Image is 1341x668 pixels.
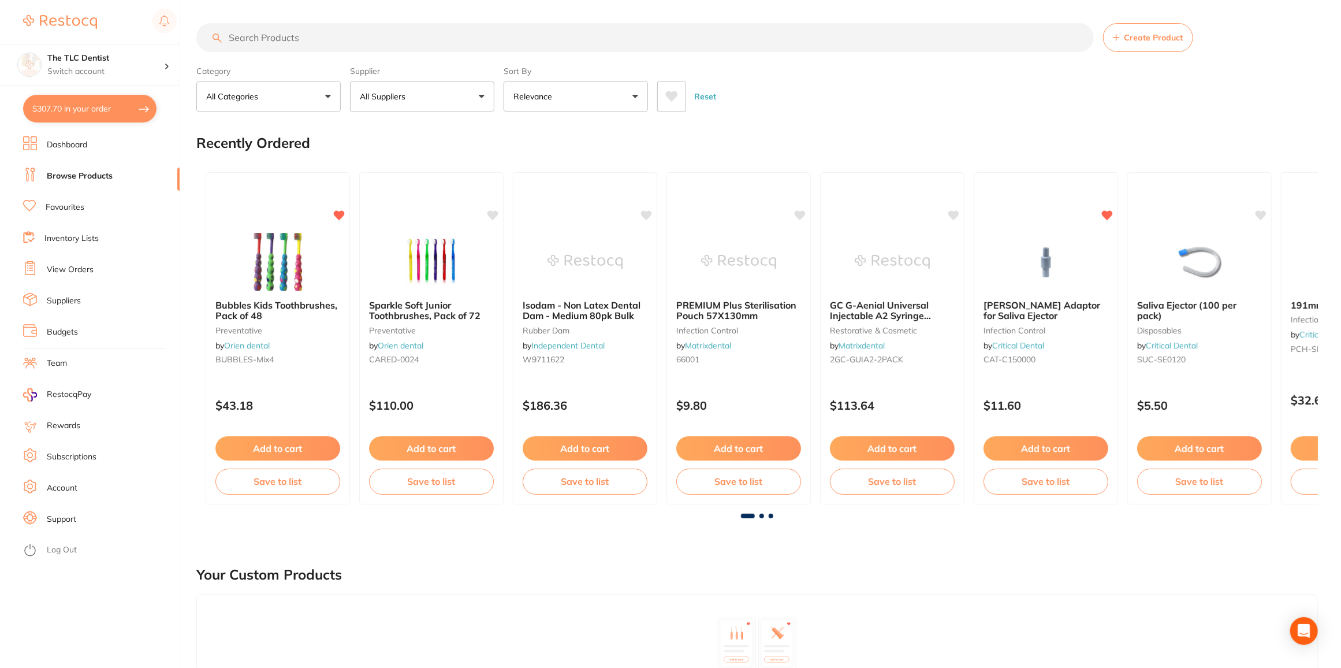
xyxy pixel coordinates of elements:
[984,436,1108,461] button: Add to cart
[830,326,955,335] small: restorative & cosmetic
[547,233,623,291] img: Isodam - Non Latex Dental Dam - Medium 80pk Bulk
[984,355,1108,364] small: CAT-C150000
[513,91,557,102] p: Relevance
[676,399,801,412] p: $9.80
[196,81,341,112] button: All Categories
[1162,233,1237,291] img: Saliva Ejector (100 per pack)
[676,355,801,364] small: 66001
[523,340,605,351] span: by
[369,300,494,321] b: Sparkle Soft Junior Toothbrushes, Pack of 72
[47,66,164,77] p: Switch account
[1137,355,1262,364] small: SUC-SE0120
[523,300,647,321] b: Isodam - Non Latex Dental Dam - Medium 80pk Bulk
[350,81,494,112] button: All Suppliers
[215,355,340,364] small: BUBBLES-Mix4
[215,436,340,461] button: Add to cart
[23,95,157,123] button: $307.70 in your order
[196,66,341,76] label: Category
[691,81,720,112] button: Reset
[1137,300,1262,321] b: Saliva Ejector (100 per pack)
[369,399,494,412] p: $110.00
[1146,340,1198,351] a: Critical Dental
[46,202,84,213] a: Favourites
[523,326,647,335] small: rubber dam
[378,340,423,351] a: Orien dental
[523,355,647,364] small: W9711622
[676,300,801,321] b: PREMIUM Plus Sterilisation Pouch 57X130mm
[984,340,1044,351] span: by
[1137,340,1198,351] span: by
[1137,399,1262,412] p: $5.50
[1137,436,1262,461] button: Add to cart
[47,326,78,338] a: Budgets
[830,300,955,321] b: GC G-Aenial Universal Injectable A2 Syringe (2x1ml & 20 tips)
[369,355,494,364] small: CARED-0024
[523,469,647,494] button: Save to list
[685,340,731,351] a: Matrixdental
[701,233,776,291] img: PREMIUM Plus Sterilisation Pouch 57X130mm
[47,358,67,369] a: Team
[830,399,955,412] p: $113.64
[855,233,930,291] img: GC G-Aenial Universal Injectable A2 Syringe (2x1ml & 20 tips)
[676,469,801,494] button: Save to list
[1124,33,1183,42] span: Create Product
[1103,23,1193,52] button: Create Product
[215,326,340,335] small: preventative
[47,389,91,400] span: RestocqPay
[44,233,99,244] a: Inventory Lists
[224,340,270,351] a: Orien dental
[23,388,37,402] img: RestocqPay
[360,91,410,102] p: All Suppliers
[523,436,647,461] button: Add to cart
[47,420,80,432] a: Rewards
[1008,233,1083,291] img: Cattani Adaptor for Saliva Ejector
[830,469,955,494] button: Save to list
[47,139,87,151] a: Dashboard
[350,66,494,76] label: Supplier
[23,15,97,29] img: Restocq Logo
[1137,326,1262,335] small: disposables
[47,514,76,525] a: Support
[830,340,885,351] span: by
[23,9,97,35] a: Restocq Logo
[215,399,340,412] p: $43.18
[47,451,96,463] a: Subscriptions
[984,399,1108,412] p: $11.60
[984,469,1108,494] button: Save to list
[196,135,310,151] h2: Recently Ordered
[676,326,801,335] small: infection control
[215,340,270,351] span: by
[504,66,648,76] label: Sort By
[369,469,494,494] button: Save to list
[523,399,647,412] p: $186.36
[1290,617,1318,645] div: Open Intercom Messenger
[23,541,176,560] button: Log Out
[1137,469,1262,494] button: Save to list
[47,53,164,64] h4: The TLC Dentist
[47,170,113,182] a: Browse Products
[47,264,94,276] a: View Orders
[215,469,340,494] button: Save to list
[47,483,77,494] a: Account
[992,340,1044,351] a: Critical Dental
[369,326,494,335] small: preventative
[984,300,1108,321] b: Cattani Adaptor for Saliva Ejector
[240,233,315,291] img: Bubbles Kids Toothbrushes, Pack of 48
[676,340,731,351] span: by
[394,233,469,291] img: Sparkle Soft Junior Toothbrushes, Pack of 72
[18,53,41,76] img: The TLC Dentist
[830,355,955,364] small: 2GC-GUIA2-2PACK
[839,340,885,351] a: Matrixdental
[215,300,340,321] b: Bubbles Kids Toothbrushes, Pack of 48
[196,567,342,583] h2: Your Custom Products
[504,81,648,112] button: Relevance
[196,23,1094,52] input: Search Products
[47,544,77,556] a: Log Out
[984,326,1108,335] small: infection control
[830,436,955,461] button: Add to cart
[676,436,801,461] button: Add to cart
[369,436,494,461] button: Add to cart
[47,295,81,307] a: Suppliers
[23,388,91,402] a: RestocqPay
[369,340,423,351] span: by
